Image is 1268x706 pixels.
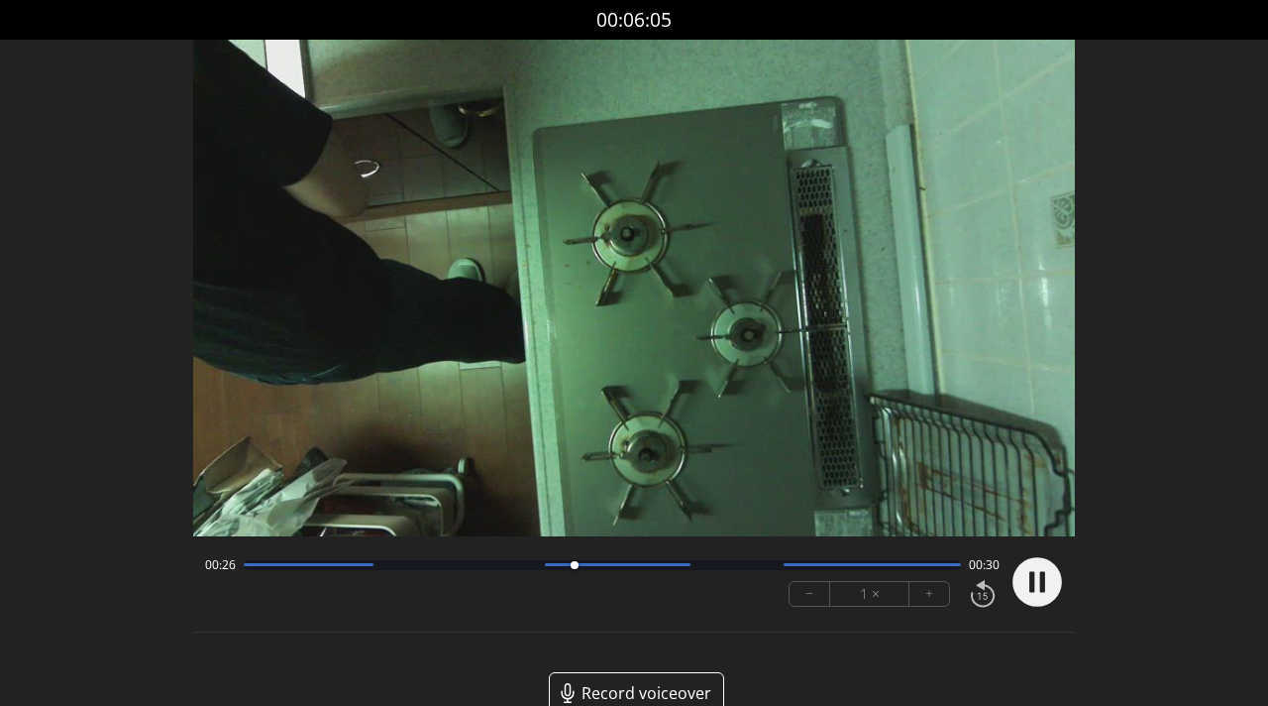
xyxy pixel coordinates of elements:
[909,582,949,606] button: +
[596,6,672,35] a: 00:06:05
[581,681,711,705] span: Record voiceover
[790,582,830,606] button: −
[969,557,1000,573] span: 00:30
[830,582,909,606] div: 1 ×
[205,557,236,573] span: 00:26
